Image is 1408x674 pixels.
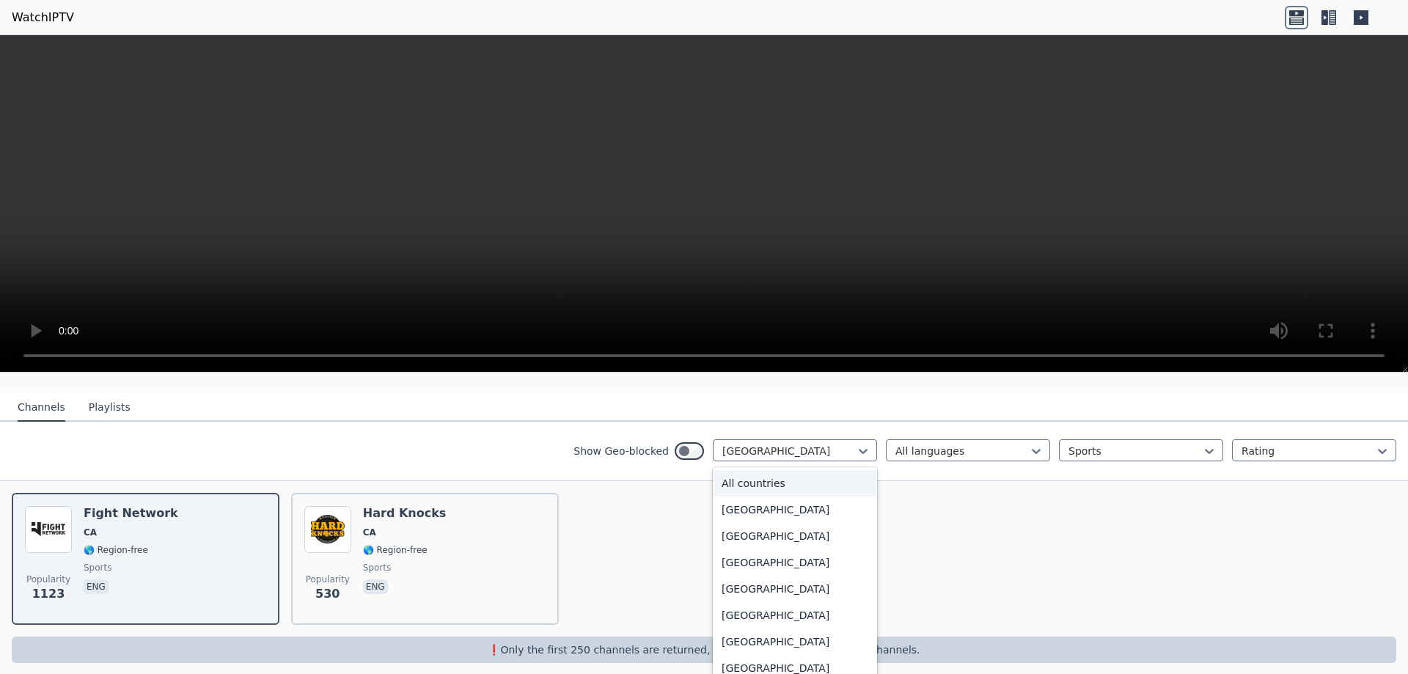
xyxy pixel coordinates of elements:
a: WatchIPTV [12,9,74,26]
span: 🌎 Region-free [84,544,148,556]
p: eng [84,579,109,594]
label: Show Geo-blocked [573,444,669,458]
span: sports [363,562,391,574]
span: CA [363,527,376,538]
div: [GEOGRAPHIC_DATA] [713,497,877,523]
img: Hard Knocks [304,506,351,553]
h6: Hard Knocks [363,506,447,521]
div: [GEOGRAPHIC_DATA] [713,576,877,602]
div: [GEOGRAPHIC_DATA] [713,629,877,655]
div: [GEOGRAPHIC_DATA] [713,549,877,576]
div: All countries [713,470,877,497]
span: sports [84,562,111,574]
button: Channels [18,394,65,422]
h6: Fight Network [84,506,178,521]
span: 530 [315,585,340,603]
p: eng [363,579,388,594]
span: 1123 [32,585,65,603]
span: CA [84,527,97,538]
button: Playlists [89,394,131,422]
div: [GEOGRAPHIC_DATA] [713,602,877,629]
span: Popularity [26,574,70,585]
span: Popularity [306,574,350,585]
img: Fight Network [25,506,72,553]
span: 🌎 Region-free [363,544,428,556]
p: ❗️Only the first 250 channels are returned, use the filters to narrow down channels. [18,642,1390,657]
div: [GEOGRAPHIC_DATA] [713,523,877,549]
